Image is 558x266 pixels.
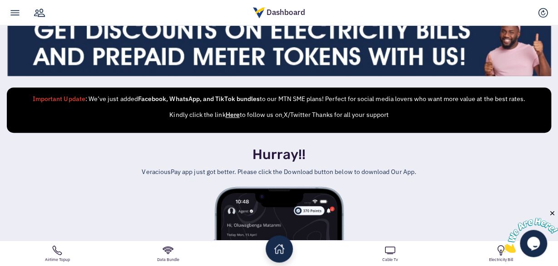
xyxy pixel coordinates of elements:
[33,95,85,103] strong: Important Update
[16,110,542,120] p: Kindly click the link to follow us on X/Twitter Thanks for all your support
[4,257,111,262] strong: Airtime Topup
[138,95,260,103] strong: Facebook, WhatsApp, and TikTok bundles
[447,257,554,262] strong: Electricity Bill
[335,241,445,266] a: Cable Tv
[253,7,265,18] img: logo
[7,146,551,163] h1: Hurray!!
[114,257,222,262] strong: Data Bundle
[7,10,552,76] img: 1731869762electricity.jpg
[274,243,285,254] ion-icon: home outline
[113,241,223,266] a: Data Bundle
[2,241,113,266] a: Airtime Topup
[502,209,558,252] iframe: chat widget
[7,167,551,177] p: VeraciousPay app just got better. Please click the Download button below to download Our App.
[248,7,310,19] div: Dashboard
[16,94,542,104] p: : We’ve just added to our MTN SME plans! Perfect for social media lovers who want more value at t...
[445,241,556,266] a: Electricity Bill
[336,257,444,262] strong: Cable Tv
[225,111,239,119] a: Here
